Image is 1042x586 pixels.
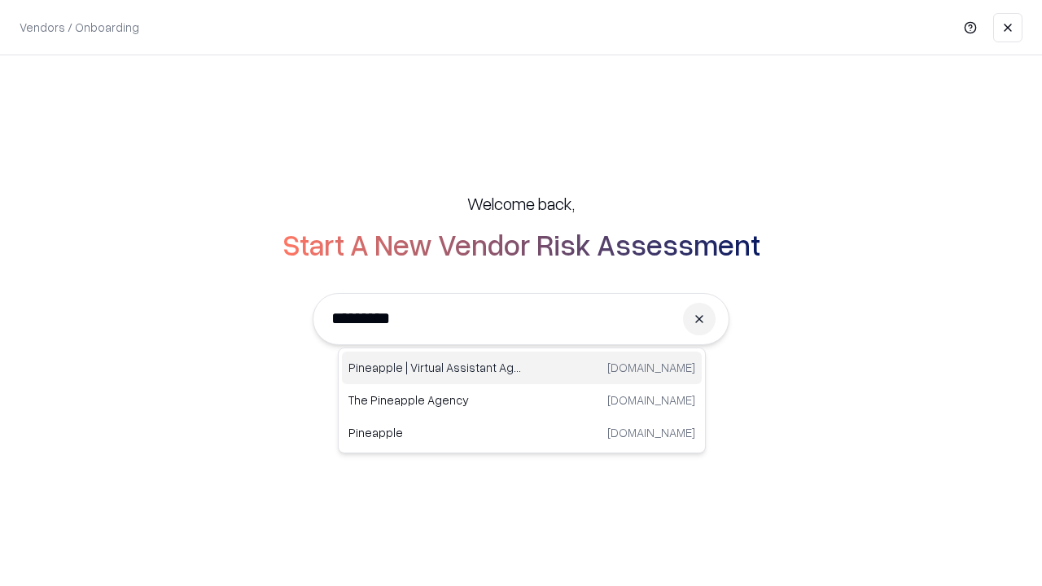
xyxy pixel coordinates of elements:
p: Pineapple | Virtual Assistant Agency [348,359,522,376]
h2: Start A New Vendor Risk Assessment [282,228,760,260]
h5: Welcome back, [467,192,575,215]
p: Vendors / Onboarding [20,19,139,36]
p: Pineapple [348,424,522,441]
p: The Pineapple Agency [348,391,522,409]
p: [DOMAIN_NAME] [607,391,695,409]
p: [DOMAIN_NAME] [607,359,695,376]
p: [DOMAIN_NAME] [607,424,695,441]
div: Suggestions [338,348,706,453]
